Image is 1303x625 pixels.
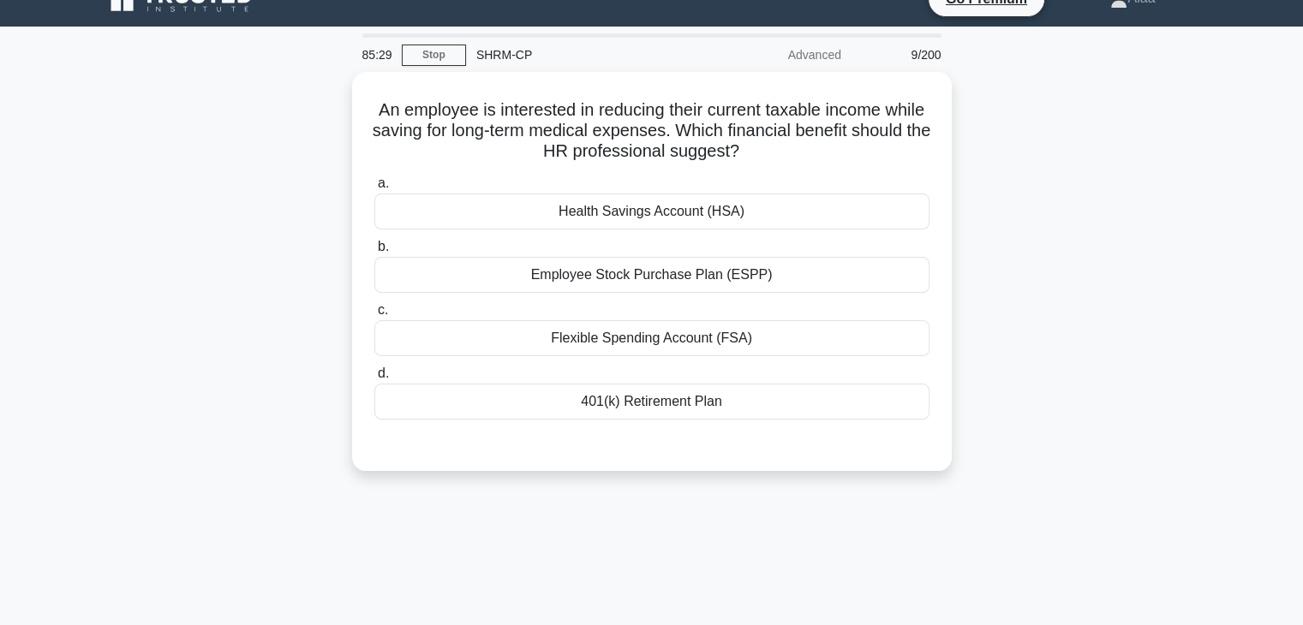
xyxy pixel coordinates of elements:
div: Flexible Spending Account (FSA) [374,320,929,356]
div: Employee Stock Purchase Plan (ESPP) [374,257,929,293]
span: a. [378,176,389,190]
h5: An employee is interested in reducing their current taxable income while saving for long-term med... [373,99,931,163]
div: Health Savings Account (HSA) [374,193,929,229]
div: SHRM-CP [466,38,702,72]
div: 401(k) Retirement Plan [374,384,929,420]
span: b. [378,239,389,253]
span: c. [378,302,388,317]
div: Advanced [702,38,852,72]
div: 85:29 [352,38,402,72]
a: Stop [402,45,466,66]
div: 9/200 [852,38,952,72]
span: d. [378,366,389,380]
